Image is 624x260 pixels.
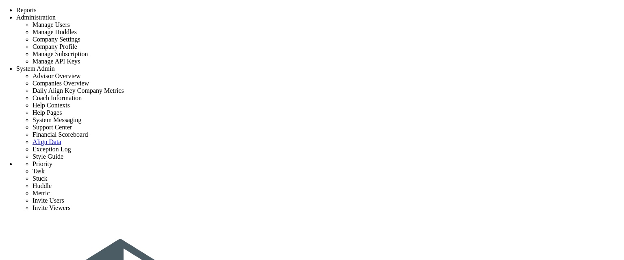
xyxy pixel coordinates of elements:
[32,124,72,131] span: Support Center
[16,14,56,21] span: Administration
[32,21,70,28] span: Manage Users
[32,116,81,123] span: System Messaging
[32,153,63,160] span: Style Guide
[32,204,70,211] span: Invite Viewers
[16,65,55,72] span: System Admin
[32,28,77,35] span: Manage Huddles
[32,146,71,153] span: Exception Log
[32,160,52,167] span: Priority
[32,109,62,116] span: Help Pages
[32,190,50,197] span: Metric
[32,72,81,79] span: Advisor Overview
[32,102,70,109] span: Help Contexts
[32,138,61,145] a: Align Data
[32,43,77,50] span: Company Profile
[32,50,88,57] span: Manage Subscription
[32,182,52,189] span: Huddle
[32,94,82,101] span: Coach Information
[32,58,80,65] span: Manage API Keys
[32,197,64,204] span: Invite Users
[32,131,88,138] span: Financial Scoreboard
[32,87,124,94] span: Daily Align Key Company Metrics
[32,80,89,87] span: Companies Overview
[32,168,45,175] span: Task
[32,175,47,182] span: Stuck
[32,36,80,43] span: Company Settings
[16,7,37,13] span: Reports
